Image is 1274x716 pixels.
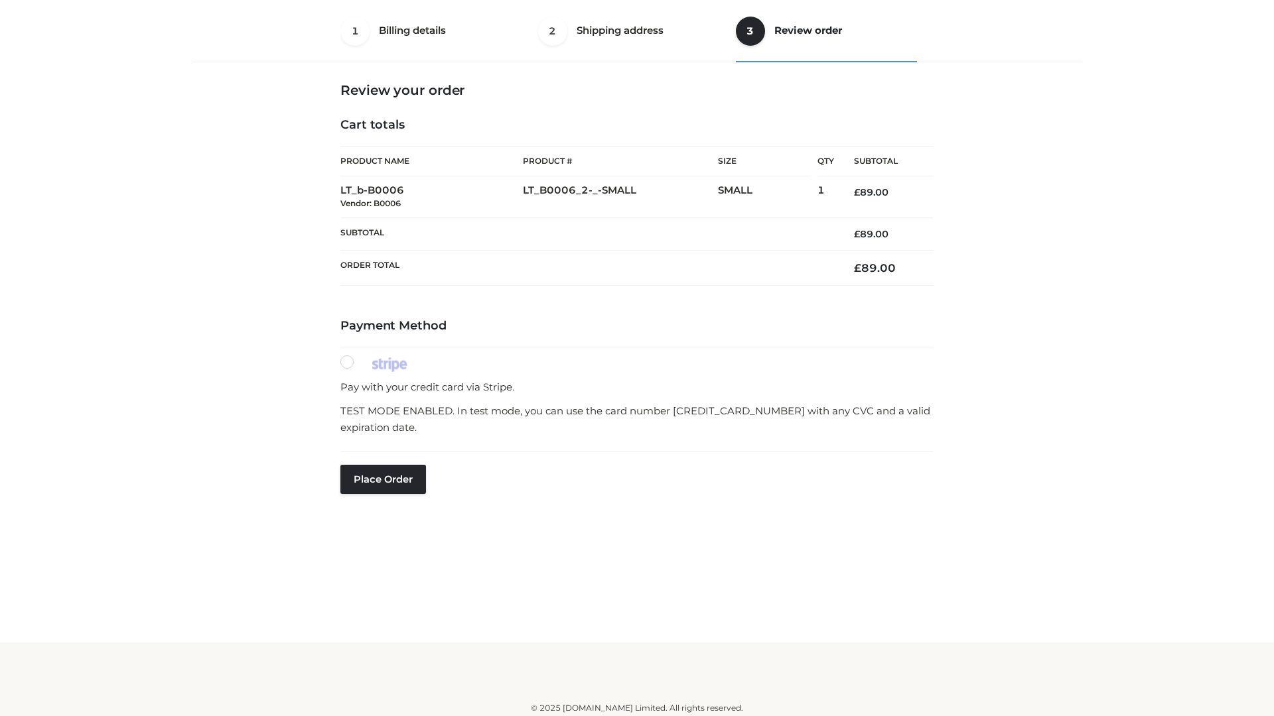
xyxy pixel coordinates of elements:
[854,261,896,274] bdi: 89.00
[340,146,523,176] th: Product Name
[854,228,860,240] span: £
[854,261,861,274] span: £
[340,217,834,250] th: Subtotal
[854,186,860,198] span: £
[817,176,834,218] td: 1
[854,186,888,198] bdi: 89.00
[523,146,718,176] th: Product #
[340,402,934,436] p: TEST MODE ENABLED. In test mode, you can use the card number [CREDIT_CARD_NUMBER] with any CVC an...
[340,465,426,494] button: Place order
[340,251,834,286] th: Order Total
[340,319,934,333] h4: Payment Method
[718,176,817,218] td: SMALL
[340,176,523,218] td: LT_b-B0006
[523,176,718,218] td: LT_B0006_2-_-SMALL
[340,118,934,133] h4: Cart totals
[718,147,811,176] th: Size
[340,82,934,98] h3: Review your order
[340,379,934,396] p: Pay with your credit card via Stripe.
[340,198,401,208] small: Vendor: B0006
[817,146,834,176] th: Qty
[834,147,934,176] th: Subtotal
[197,701,1077,715] div: © 2025 [DOMAIN_NAME] Limited. All rights reserved.
[854,228,888,240] bdi: 89.00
